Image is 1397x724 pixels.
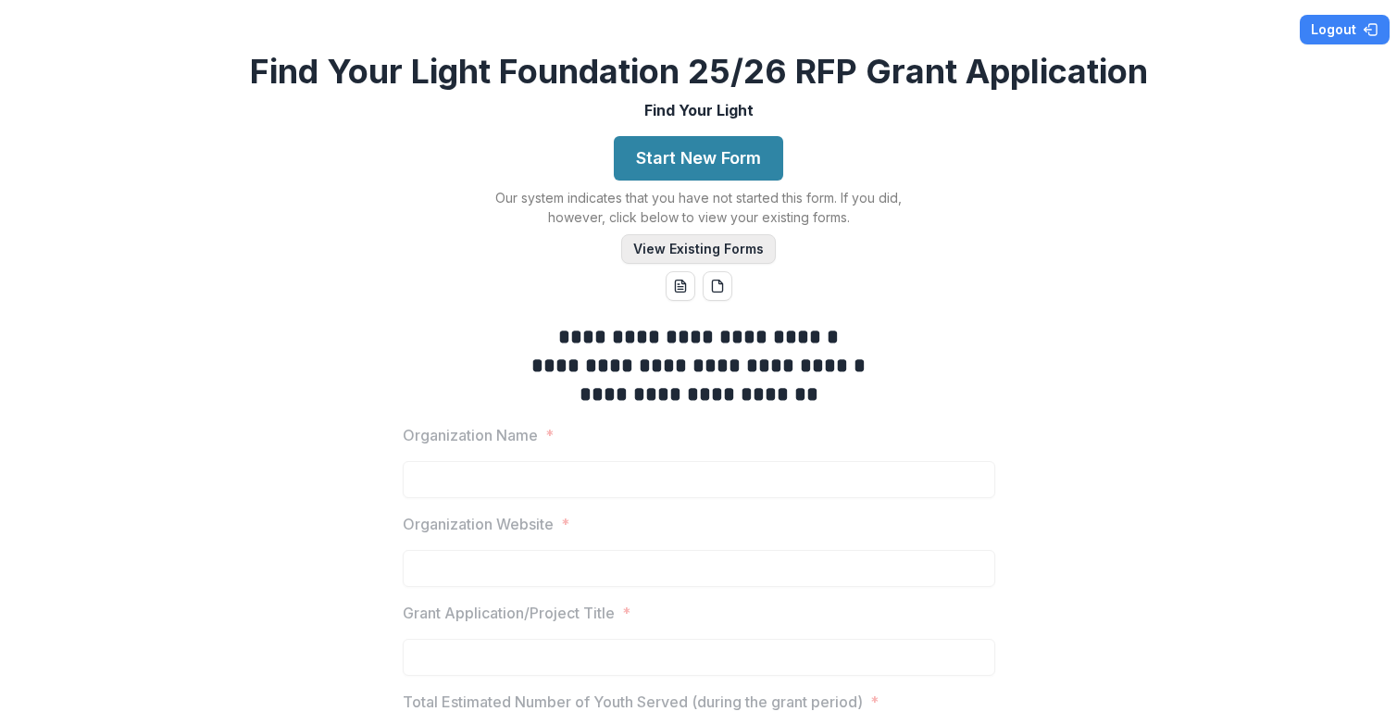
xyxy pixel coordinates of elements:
[403,424,538,446] p: Organization Name
[614,136,783,181] button: Start New Form
[468,188,930,227] p: Our system indicates that you have not started this form. If you did, however, click below to vie...
[403,602,615,624] p: Grant Application/Project Title
[1300,15,1390,44] button: Logout
[703,271,732,301] button: pdf-download
[403,691,863,713] p: Total Estimated Number of Youth Served (during the grant period)
[621,234,776,264] button: View Existing Forms
[666,271,695,301] button: word-download
[250,52,1148,92] h2: Find Your Light Foundation 25/26 RFP Grant Application
[644,99,754,121] p: Find Your Light
[403,513,554,535] p: Organization Website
